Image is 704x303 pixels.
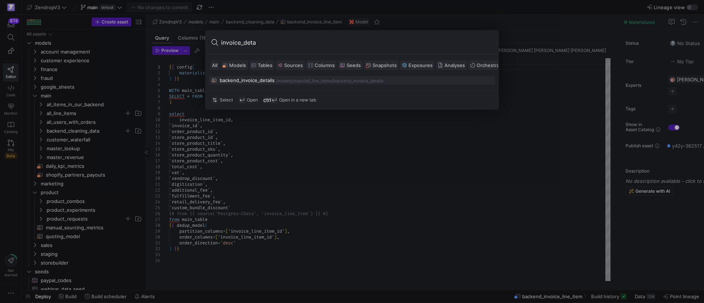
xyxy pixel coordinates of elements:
[221,37,492,48] input: Search or run a command
[408,62,433,68] span: Exposures
[276,78,294,84] div: /models/
[220,77,275,83] div: backend_invoice_details
[468,60,513,70] button: Orchestrations
[364,60,399,70] button: Snapshots
[294,78,332,84] div: main/all_line_items
[229,62,246,68] span: Models
[346,62,361,68] span: Seeds
[212,97,233,103] div: Select
[276,60,305,70] button: Sources
[400,60,434,70] button: Exposures
[284,62,303,68] span: Sources
[212,62,217,68] span: All
[332,78,384,84] div: /backend_invoice_details
[249,60,274,70] button: Tables
[221,60,248,70] button: Models
[264,97,316,103] div: Open in a new tab
[239,97,258,103] div: Open
[444,62,465,68] span: Analyses
[210,60,219,70] button: All
[264,97,270,103] span: ctrl
[436,60,467,70] button: Analyses
[373,62,397,68] span: Snapshots
[315,62,335,68] span: Columns
[338,60,363,70] button: Seeds
[258,62,272,68] span: Tables
[477,62,511,68] span: Orchestrations
[306,60,337,70] button: Columns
